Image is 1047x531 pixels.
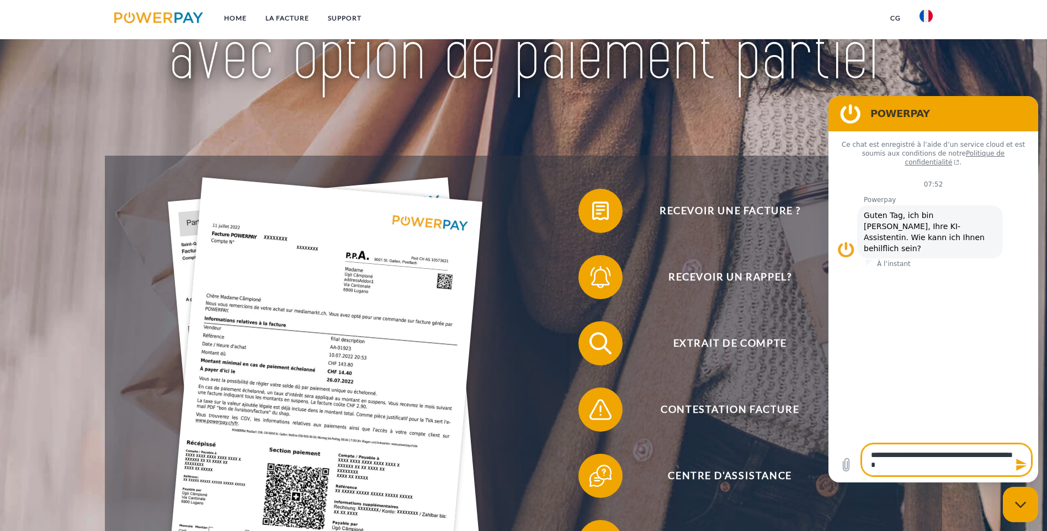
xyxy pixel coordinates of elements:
img: qb_warning.svg [587,396,614,423]
iframe: Bouton de lancement de la fenêtre de messagerie, conversation en cours [1003,487,1038,522]
img: qb_search.svg [587,330,614,357]
span: Extrait de compte [594,321,865,365]
img: qb_help.svg [587,462,614,490]
button: Recevoir un rappel? [578,255,865,299]
span: Centre d'assistance [594,454,865,498]
a: LA FACTURE [256,8,318,28]
button: Contestation Facture [578,387,865,432]
button: Centre d'assistance [578,454,865,498]
img: qb_bill.svg [587,197,614,225]
img: logo-powerpay.svg [114,12,203,23]
a: Home [215,8,256,28]
iframe: Fenêtre de messagerie [828,96,1038,482]
button: Recevoir une facture ? [578,189,865,233]
a: Support [318,8,371,28]
img: qb_bell.svg [587,263,614,291]
img: fr [920,9,933,23]
button: Extrait de compte [578,321,865,365]
span: Recevoir un rappel? [594,255,865,299]
span: Recevoir une facture ? [594,189,865,233]
a: CG [881,8,910,28]
span: Contestation Facture [594,387,865,432]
